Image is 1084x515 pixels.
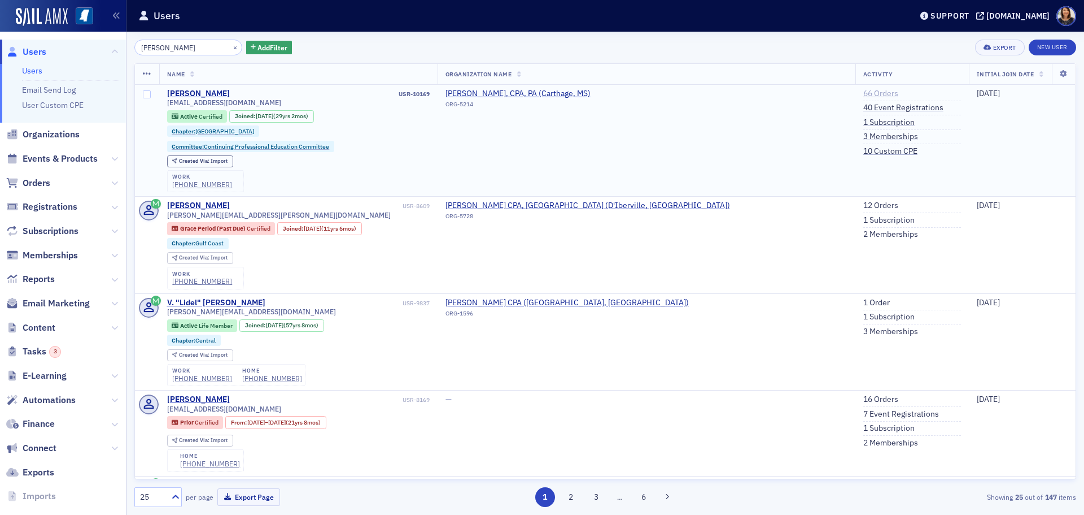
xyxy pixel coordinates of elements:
[167,125,260,137] div: Chapter:
[1029,40,1076,55] a: New User
[23,297,90,310] span: Email Marketing
[1043,492,1059,502] strong: 147
[180,112,199,120] span: Active
[6,297,90,310] a: Email Marketing
[6,177,50,189] a: Orders
[199,112,222,120] span: Certified
[154,9,180,23] h1: Users
[23,225,78,237] span: Subscriptions
[76,7,93,25] img: SailAMX
[179,351,211,358] span: Created Via :
[6,370,67,382] a: E-Learning
[180,224,247,232] span: Grace Period (Past Due)
[134,40,242,55] input: Search…
[283,225,304,232] span: Joined :
[167,349,233,361] div: Created Via: Import
[180,460,240,468] div: [PHONE_NUMBER]
[180,322,199,330] span: Active
[49,346,61,358] div: 3
[172,174,232,180] div: work
[239,319,324,332] div: Joined: 1968-01-01 00:00:00
[612,492,628,502] span: …
[167,211,391,219] span: [PERSON_NAME][EMAIL_ADDRESS][PERSON_NAME][DOMAIN_NAME]
[167,98,281,107] span: [EMAIL_ADDRESS][DOMAIN_NAME]
[172,225,270,232] a: Grace Period (Past Due) Certified
[445,89,591,99] a: [PERSON_NAME], CPA, PA (Carthage, MS)
[977,297,1000,308] span: [DATE]
[23,46,46,58] span: Users
[179,254,211,261] span: Created Via :
[6,201,77,213] a: Registrations
[770,492,1076,502] div: Showing out of items
[167,405,281,413] span: [EMAIL_ADDRESS][DOMAIN_NAME]
[231,202,430,210] div: USR-8609
[172,239,195,247] span: Chapter :
[23,442,56,455] span: Connect
[863,312,915,322] a: 1 Subscription
[199,322,233,330] span: Life Member
[23,490,56,503] span: Imports
[179,157,211,165] span: Created Via :
[22,100,84,110] a: User Custom CPE
[167,319,238,332] div: Active: Active: Life Member
[16,8,68,26] img: SailAMX
[863,146,917,157] a: 10 Custom CPE
[23,466,54,479] span: Exports
[167,201,230,211] a: [PERSON_NAME]
[445,101,591,112] div: ORG-5214
[445,298,689,308] a: [PERSON_NAME] CPA ([GEOGRAPHIC_DATA], [GEOGRAPHIC_DATA])
[172,143,329,150] a: Committee:Continuing Professional Education Committee
[23,394,76,406] span: Automations
[977,394,1000,404] span: [DATE]
[445,70,512,78] span: Organization Name
[167,435,233,447] div: Created Via: Import
[6,418,55,430] a: Finance
[6,128,80,141] a: Organizations
[245,322,266,329] span: Joined :
[172,336,195,344] span: Chapter :
[23,153,98,165] span: Events & Products
[172,337,216,344] a: Chapter:Central
[247,419,321,426] div: – (21yrs 8mos)
[6,322,55,334] a: Content
[167,395,230,405] div: [PERSON_NAME]
[6,466,54,479] a: Exports
[863,118,915,128] a: 1 Subscription
[23,201,77,213] span: Registrations
[445,310,689,321] div: ORG-1596
[247,418,265,426] span: [DATE]
[217,488,280,506] button: Export Page
[6,345,61,358] a: Tasks3
[445,201,730,211] span: Howell CPA, PA (D'Iberville, MS)
[179,352,228,358] div: Import
[242,374,302,383] a: [PHONE_NUMBER]
[863,89,898,99] a: 66 Orders
[172,112,222,120] a: Active Certified
[167,222,276,235] div: Grace Period (Past Due): Grace Period (Past Due): Certified
[863,103,943,113] a: 40 Event Registrations
[256,112,273,120] span: [DATE]
[975,40,1024,55] button: Export
[231,90,430,98] div: USR-10169
[976,12,1054,20] button: [DOMAIN_NAME]
[172,277,232,285] a: [PHONE_NUMBER]
[186,492,213,502] label: per page
[977,200,1000,210] span: [DATE]
[266,321,283,329] span: [DATE]
[445,89,591,99] span: David M. Howell, CPA, PA (Carthage, MS)
[23,273,55,285] span: Reports
[172,374,232,383] a: [PHONE_NUMBER]
[167,298,265,308] a: V. "Lidel" [PERSON_NAME]
[863,132,918,142] a: 3 Memberships
[23,345,61,358] span: Tasks
[445,394,452,404] span: —
[242,367,302,374] div: home
[167,110,228,123] div: Active: Active: Certified
[863,327,918,337] a: 3 Memberships
[6,394,76,406] a: Automations
[167,416,224,429] div: Prior: Prior: Certified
